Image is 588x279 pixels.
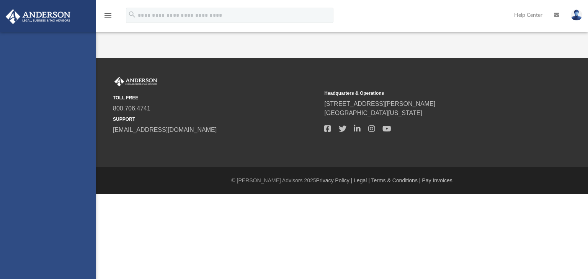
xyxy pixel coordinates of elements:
[96,177,588,185] div: © [PERSON_NAME] Advisors 2025
[103,11,113,20] i: menu
[324,110,422,116] a: [GEOGRAPHIC_DATA][US_STATE]
[113,105,150,112] a: 800.706.4741
[103,15,113,20] a: menu
[113,94,319,101] small: TOLL FREE
[422,177,452,183] a: Pay Invoices
[354,177,370,183] a: Legal |
[316,177,353,183] a: Privacy Policy |
[113,116,319,123] small: SUPPORT
[371,177,421,183] a: Terms & Conditions |
[128,10,136,19] i: search
[324,90,530,97] small: Headquarters & Operations
[113,77,159,87] img: Anderson Advisors Platinum Portal
[571,10,582,21] img: User Pic
[3,9,73,24] img: Anderson Advisors Platinum Portal
[113,127,217,133] a: [EMAIL_ADDRESS][DOMAIN_NAME]
[324,101,435,107] a: [STREET_ADDRESS][PERSON_NAME]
